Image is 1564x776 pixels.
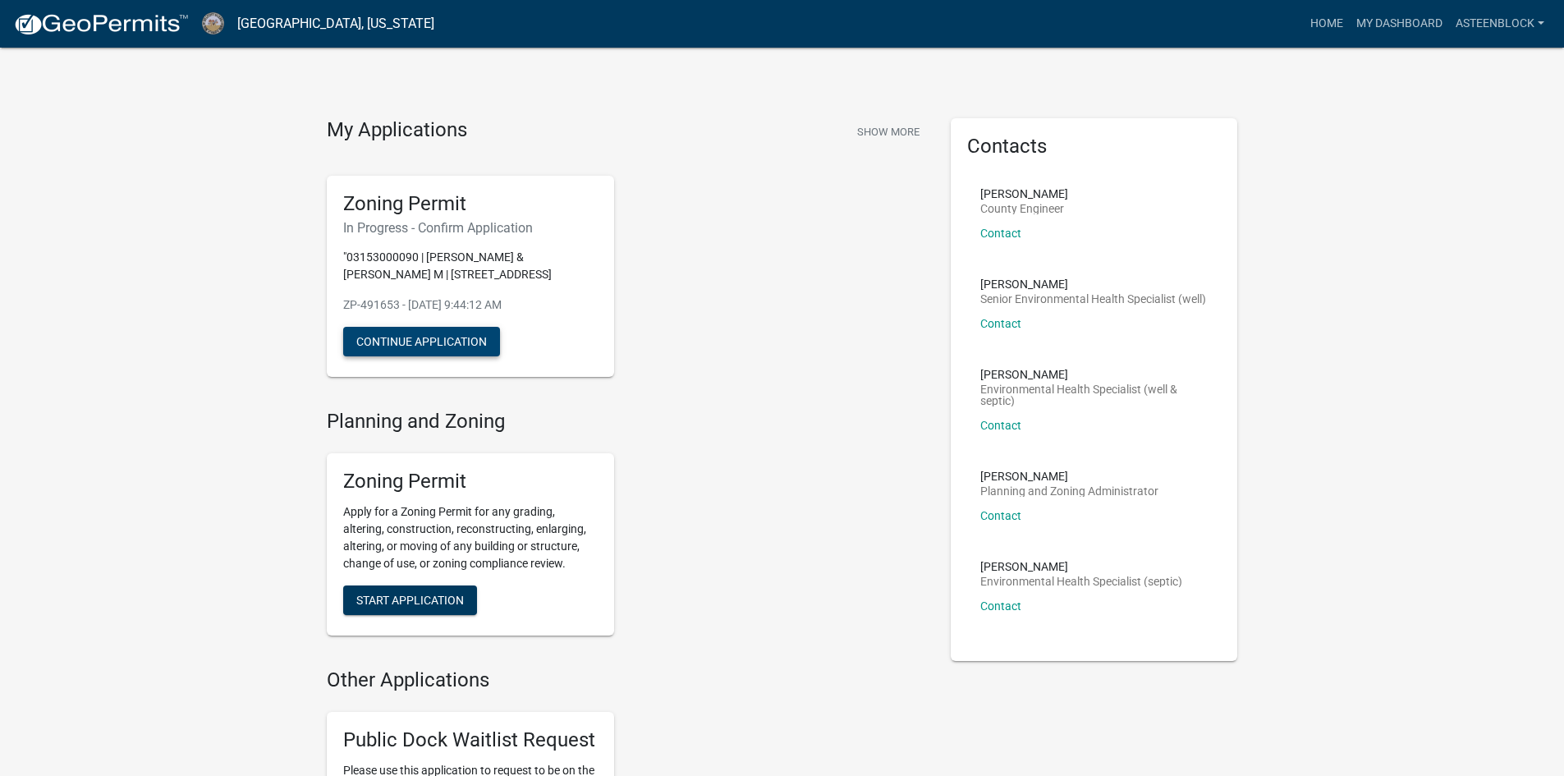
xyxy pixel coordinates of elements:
[327,668,926,692] h4: Other Applications
[980,471,1158,482] p: [PERSON_NAME]
[343,503,598,572] p: Apply for a Zoning Permit for any grading, altering, construction, reconstructing, enlarging, alt...
[1449,8,1551,39] a: ASteenblock
[343,296,598,314] p: ZP-491653 - [DATE] 9:44:12 AM
[343,220,598,236] h6: In Progress - Confirm Application
[356,594,464,607] span: Start Application
[980,576,1182,587] p: Environmental Health Specialist (septic)
[980,485,1158,497] p: Planning and Zoning Administrator
[980,317,1021,330] a: Contact
[980,509,1021,522] a: Contact
[980,188,1068,200] p: [PERSON_NAME]
[851,118,926,145] button: Show More
[980,293,1206,305] p: Senior Environmental Health Specialist (well)
[980,419,1021,432] a: Contact
[343,585,477,615] button: Start Application
[327,118,467,143] h4: My Applications
[237,10,434,38] a: [GEOGRAPHIC_DATA], [US_STATE]
[327,410,926,434] h4: Planning and Zoning
[980,278,1206,290] p: [PERSON_NAME]
[980,383,1209,406] p: Environmental Health Specialist (well & septic)
[343,728,598,752] h5: Public Dock Waitlist Request
[980,203,1068,214] p: County Engineer
[343,249,598,283] p: "03153000090 | [PERSON_NAME] & [PERSON_NAME] M | [STREET_ADDRESS]
[1350,8,1449,39] a: My Dashboard
[343,470,598,494] h5: Zoning Permit
[343,327,500,356] button: Continue Application
[343,192,598,216] h5: Zoning Permit
[967,135,1222,158] h5: Contacts
[202,12,224,34] img: Cerro Gordo County, Iowa
[980,227,1021,240] a: Contact
[980,561,1182,572] p: [PERSON_NAME]
[980,599,1021,613] a: Contact
[980,369,1209,380] p: [PERSON_NAME]
[1304,8,1350,39] a: Home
